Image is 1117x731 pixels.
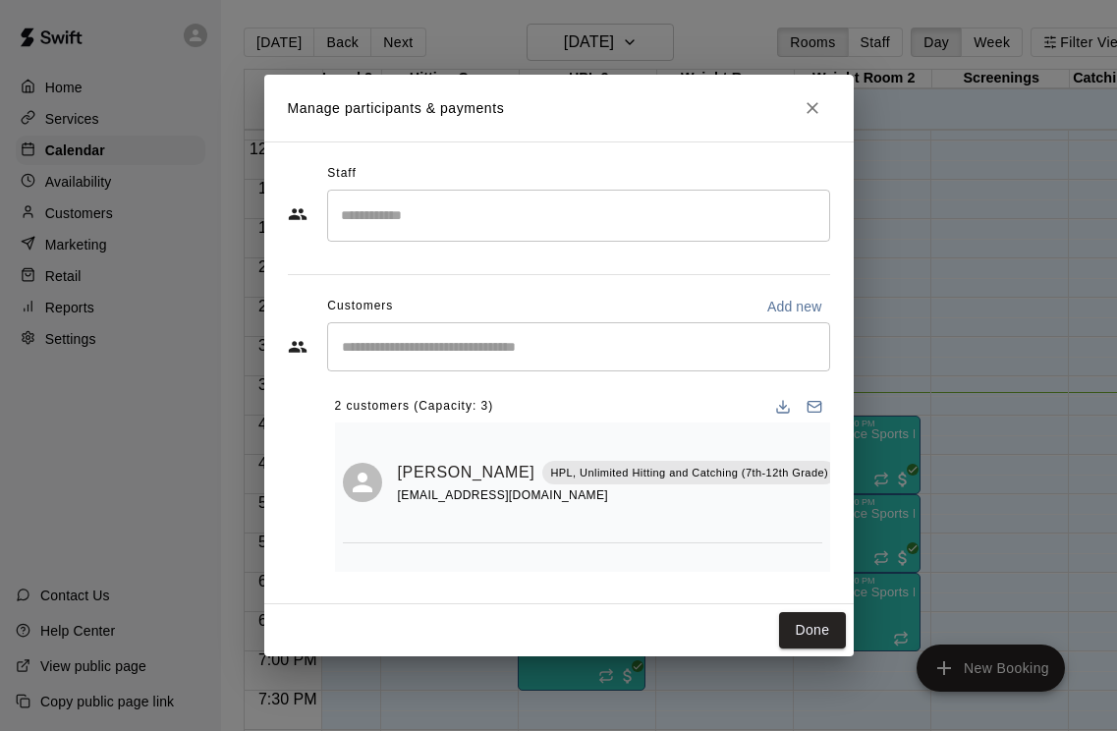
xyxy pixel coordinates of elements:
[327,322,830,371] div: Start typing to search customers...
[550,465,828,481] p: HPL, Unlimited Hitting and Catching (7th-12th Grade)
[779,612,845,648] button: Done
[288,98,505,119] p: Manage participants & payments
[799,391,830,422] button: Email participants
[795,90,830,126] button: Close
[288,204,307,224] svg: Staff
[288,337,307,357] svg: Customers
[398,460,535,485] a: [PERSON_NAME]
[767,297,822,316] p: Add new
[327,158,356,190] span: Staff
[327,291,393,322] span: Customers
[327,190,830,242] div: Search staff
[343,463,382,502] div: Max Gallaher
[335,391,494,422] span: 2 customers (Capacity: 3)
[398,488,609,502] span: [EMAIL_ADDRESS][DOMAIN_NAME]
[767,391,799,422] button: Download list
[759,291,830,322] button: Add new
